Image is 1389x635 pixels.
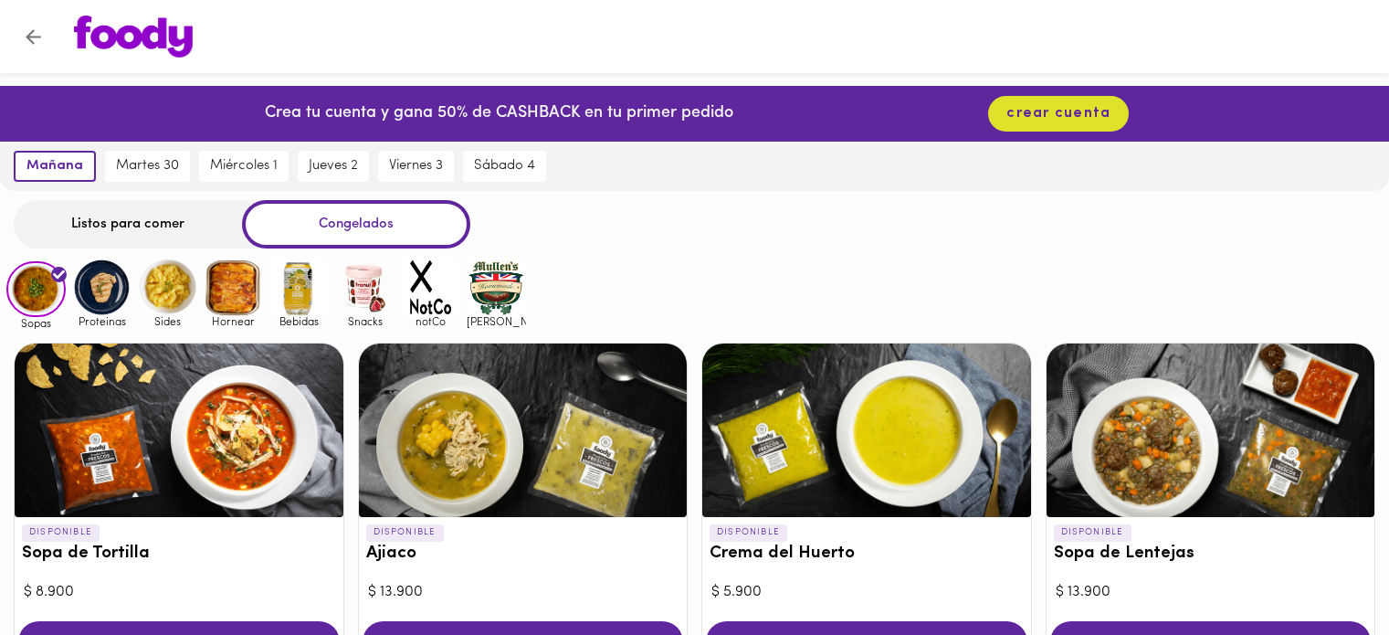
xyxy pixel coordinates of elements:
[335,315,395,327] span: Snacks
[210,158,278,175] span: miércoles 1
[204,258,263,317] img: Hornear
[988,96,1129,132] button: crear cuenta
[366,524,444,541] p: DISPONIBLE
[309,158,358,175] span: jueves 2
[711,582,1022,603] div: $ 5.900
[474,158,535,175] span: sábado 4
[72,258,132,317] img: Proteinas
[6,317,66,329] span: Sopas
[702,344,1031,517] div: Crema del Huerto
[335,258,395,317] img: Snacks
[105,151,190,182] button: martes 30
[401,258,460,317] img: notCo
[368,582,679,603] div: $ 13.900
[1054,545,1368,564] h3: Sopa de Lentejas
[1056,582,1366,603] div: $ 13.900
[138,258,197,317] img: Sides
[24,582,334,603] div: $ 8.900
[116,158,179,175] span: martes 30
[366,545,680,564] h3: Ajiaco
[1006,105,1110,122] span: crear cuenta
[463,151,546,182] button: sábado 4
[22,545,336,564] h3: Sopa de Tortilla
[298,151,369,182] button: jueves 2
[15,344,343,517] div: Sopa de Tortilla
[14,200,242,249] div: Listos para comer
[269,258,329,317] img: Bebidas
[265,102,733,126] p: Crea tu cuenta y gana 50% de CASHBACK en tu primer pedido
[467,258,526,317] img: mullens
[710,524,787,541] p: DISPONIBLE
[26,158,83,175] span: mañana
[11,15,56,59] button: Volver
[242,200,470,249] div: Congelados
[401,315,460,327] span: notCo
[138,315,197,327] span: Sides
[14,151,96,182] button: mañana
[1047,344,1375,517] div: Sopa de Lentejas
[710,545,1024,564] h3: Crema del Huerto
[74,16,193,58] img: logo.png
[467,315,526,327] span: [PERSON_NAME]
[204,315,263,327] span: Hornear
[378,151,454,182] button: viernes 3
[199,151,289,182] button: miércoles 1
[359,344,688,517] div: Ajiaco
[22,524,100,541] p: DISPONIBLE
[269,315,329,327] span: Bebidas
[1054,524,1131,541] p: DISPONIBLE
[72,315,132,327] span: Proteinas
[389,158,443,175] span: viernes 3
[6,261,66,318] img: Sopas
